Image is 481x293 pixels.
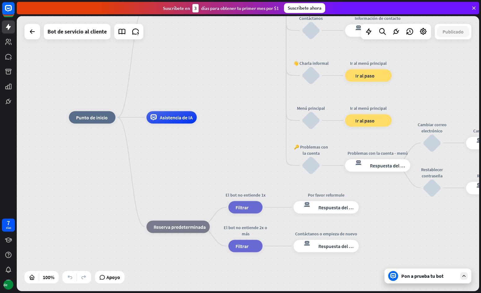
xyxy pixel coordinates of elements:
[348,150,408,156] font: Problemas con la cuenta - menú
[355,118,375,124] font: Ir al paso
[355,73,375,79] font: Ir al paso
[370,162,408,169] font: Respuesta del bot
[2,219,15,232] a: 7 días
[201,5,279,11] font: días para obtener tu primer mes por $1
[47,24,107,39] div: Bot de servicio al cliente
[226,192,266,198] font: El bot no entiende 1x
[224,225,267,237] font: El bot no entiende 2x o más
[47,28,107,35] font: Bot de servicio al cliente
[443,29,464,35] font: Publicado
[355,16,401,21] font: Información de contacto
[294,144,328,156] font: 🔑 Problemas con la cuenta
[421,166,443,178] font: Restablecer contraseña
[298,201,313,207] font: respuesta del bot de bloqueo
[349,73,352,79] font: bloque_ir a
[418,122,447,133] font: Cambiar correo electrónico
[160,114,193,121] font: Asistencia de IA
[3,277,12,293] font: Base de datos
[5,2,24,21] button: Abrir el widget de chat LiveChat
[349,159,365,166] font: respuesta del bot de bloqueo
[350,60,387,66] font: Ir al menú principal
[350,105,387,111] font: Ir al menú principal
[163,5,190,11] font: Suscríbete en
[349,118,352,124] font: bloque_ir a
[349,24,365,31] font: respuesta del bot de bloqueo
[43,274,54,280] font: 100%
[293,60,329,66] font: 👋 Charla informal
[6,226,11,230] font: días
[308,192,344,198] font: Por favor reformule
[106,274,120,280] font: Apoyo
[7,219,10,227] font: 7
[295,231,357,237] font: Contáctanos o empieza de nuevo
[297,105,325,111] font: Menú principal
[437,26,469,37] button: Publicado
[401,273,443,279] font: Pon a prueba tu bot
[298,240,313,246] font: respuesta del bot de bloqueo
[194,5,197,11] font: 3
[318,204,356,211] font: Respuesta del bot
[76,114,108,121] font: Punto de inicio
[288,5,321,11] font: Suscríbete ahora
[236,243,249,249] font: Filtrar
[236,204,249,211] font: Filtrar
[154,224,206,230] font: Reserva predeterminada
[318,243,356,249] font: Respuesta del bot
[299,16,323,21] font: Contáctanos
